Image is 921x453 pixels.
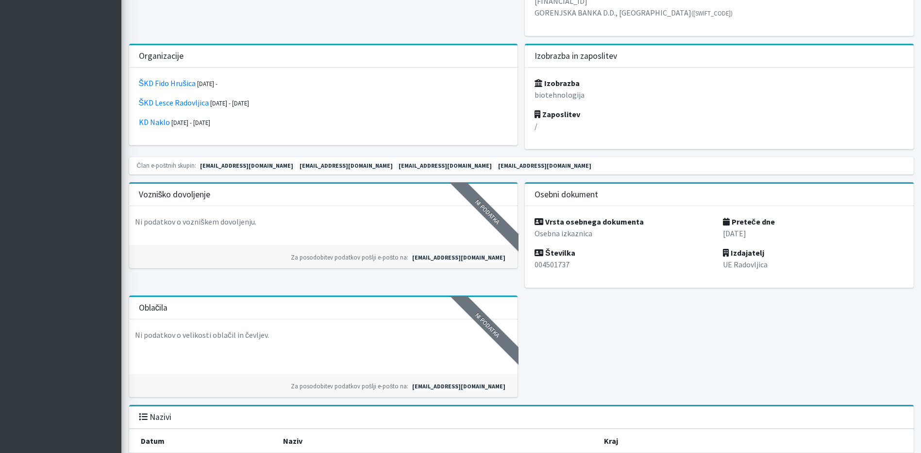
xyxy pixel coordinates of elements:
[691,9,733,17] small: ([SWIFT_CODE])
[723,248,764,258] strong: Izdajatelj
[535,217,644,226] strong: Vrsta osebnega dokumenta
[396,161,494,170] span: [EMAIL_ADDRESS][DOMAIN_NAME]
[171,119,210,126] small: [DATE] - [DATE]
[139,117,170,127] a: KD Naklo
[598,429,913,453] th: Kraj
[723,227,904,239] p: [DATE]
[139,51,184,61] h3: Organizacije
[135,216,256,227] p: Ni podatkov o vozniškem dovoljenju.
[535,89,904,101] p: biotehnologija
[410,382,508,391] a: [EMAIL_ADDRESS][DOMAIN_NAME]
[139,412,171,422] h3: Nazivi
[291,382,409,390] small: Za posodobitev podatkov pošlji e-pošto na:
[535,51,617,61] h3: Izobrazba in zaposlitev
[410,253,508,262] a: [EMAIL_ADDRESS][DOMAIN_NAME]
[139,98,209,107] a: ŠKD Lesce Radovljica
[535,190,598,200] h3: Osebni dokument
[129,429,277,453] th: Datum
[535,248,575,258] strong: Številka
[198,161,296,170] span: [EMAIL_ADDRESS][DOMAIN_NAME]
[297,161,395,170] span: [EMAIL_ADDRESS][DOMAIN_NAME]
[535,109,580,119] strong: Zaposlitev
[277,429,598,453] th: Naziv
[535,78,580,88] strong: Izobrazba
[442,279,533,370] div: Ni podatka
[139,190,211,200] h3: Vozniško dovoljenje
[535,227,716,239] p: Osebna izkaznica
[135,329,269,341] p: Ni podatkov o velikosti oblačil in čevljev.
[139,78,196,88] a: ŠKD Fido Hrušica
[535,259,716,270] p: 004501737
[210,99,249,107] small: [DATE] - [DATE]
[197,80,218,87] small: [DATE] -
[496,161,594,170] span: [EMAIL_ADDRESS][DOMAIN_NAME]
[723,217,775,226] strong: Preteče dne
[442,166,533,257] div: Ni podatka
[723,259,904,270] p: UE Radovljica
[291,253,409,261] small: Za posodobitev podatkov pošlji e-pošto na:
[139,303,168,313] h3: Oblačila
[535,120,904,132] p: /
[137,161,197,169] small: Član e-poštnih skupin:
